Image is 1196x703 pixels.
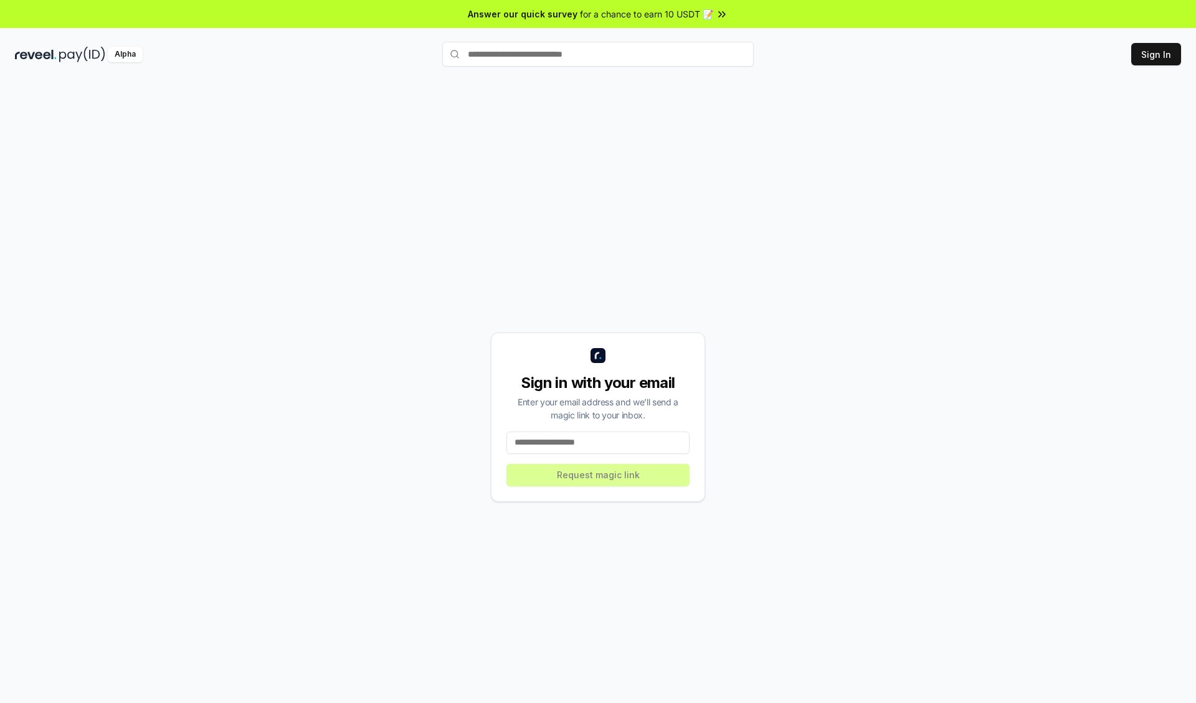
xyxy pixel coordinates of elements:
div: Alpha [108,47,143,62]
img: logo_small [591,348,605,363]
img: pay_id [59,47,105,62]
span: Answer our quick survey [468,7,577,21]
img: reveel_dark [15,47,57,62]
div: Sign in with your email [506,373,690,393]
button: Sign In [1131,43,1181,65]
div: Enter your email address and we’ll send a magic link to your inbox. [506,395,690,422]
span: for a chance to earn 10 USDT 📝 [580,7,713,21]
